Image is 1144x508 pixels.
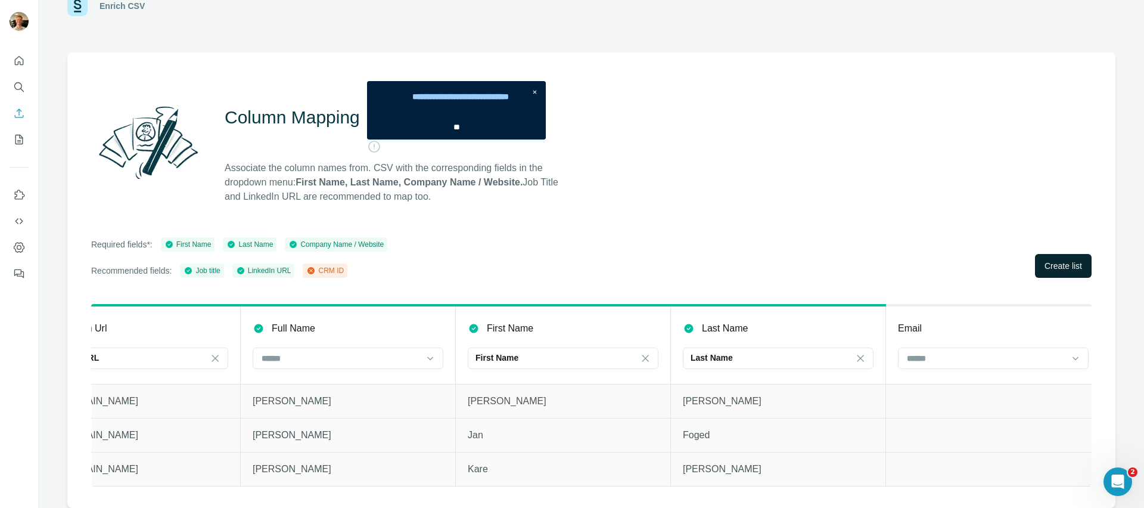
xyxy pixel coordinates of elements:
[691,352,733,364] p: Last Name
[10,129,29,150] button: My lists
[702,321,748,336] p: Last Name
[38,428,228,442] p: [URL][DOMAIN_NAME]
[225,107,360,128] h2: Column Mapping
[487,321,533,336] p: First Name
[475,352,518,364] p: First Name
[226,239,273,250] div: Last Name
[253,394,443,408] p: [PERSON_NAME]
[91,238,153,250] p: Required fields*:
[272,321,315,336] p: Full Name
[1035,254,1092,278] button: Create list
[1103,467,1132,496] iframe: Intercom live chat
[225,161,569,204] p: Associate the column names from. CSV with the corresponding fields in the dropdown menu: Job Titl...
[38,394,228,408] p: [URL][DOMAIN_NAME]
[236,265,291,276] div: LinkedIn URL
[367,81,546,140] iframe: Banner
[10,263,29,284] button: Feedback
[38,462,228,476] p: [URL][DOMAIN_NAME]
[1128,467,1137,477] span: 2
[10,237,29,258] button: Dashboard
[253,428,443,442] p: [PERSON_NAME]
[296,177,523,187] strong: First Name, Last Name, Company Name / Website.
[10,76,29,98] button: Search
[10,12,29,31] img: Avatar
[10,50,29,72] button: Quick start
[683,394,873,408] p: [PERSON_NAME]
[683,428,873,442] p: Foged
[468,394,658,408] p: [PERSON_NAME]
[10,184,29,206] button: Use Surfe on LinkedIn
[91,100,206,185] img: Surfe Illustration - Column Mapping
[184,265,220,276] div: Job title
[468,462,658,476] p: Kare
[898,321,922,336] p: Email
[683,462,873,476] p: [PERSON_NAME]
[468,428,658,442] p: Jan
[10,103,29,124] button: Enrich CSV
[164,239,212,250] div: First Name
[288,239,384,250] div: Company Name / Website
[253,462,443,476] p: [PERSON_NAME]
[306,265,344,276] div: CRM ID
[10,210,29,232] button: Use Surfe API
[1044,260,1082,272] span: Create list
[91,265,172,277] p: Recommended fields:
